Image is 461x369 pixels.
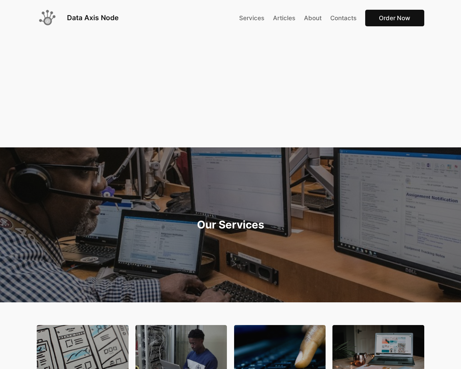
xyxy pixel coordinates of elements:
a: Order Now [365,10,424,27]
a: Data Axis Node [67,13,118,22]
span: Services [239,14,264,22]
strong: Our Services [197,218,264,231]
a: Articles [273,13,295,23]
a: Contacts [330,13,357,23]
span: Contacts [330,14,357,22]
img: Data Axis Node [37,7,58,29]
span: Articles [273,14,295,22]
nav: Main Menu [239,10,424,27]
a: Services [239,13,264,23]
a: About [304,13,322,23]
iframe: Advertisement [14,43,447,144]
span: About [304,14,322,22]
